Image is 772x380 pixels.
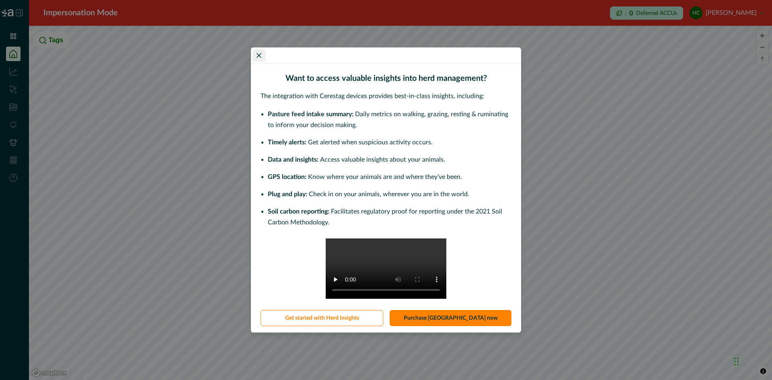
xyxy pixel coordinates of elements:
span: Pasture feed intake summary: [268,111,353,117]
span: GPS location: [268,174,306,180]
span: Timely alerts: [268,139,306,146]
a: Purchase [GEOGRAPHIC_DATA] now [390,310,511,326]
h2: Want to access valuable insights into herd management? [261,74,511,83]
span: Data and insights: [268,156,318,163]
p: The integration with Cerestag devices provides best-in-class insights, including: [261,91,511,101]
span: Daily metrics on walking, grazing, resting & ruminating to inform your decision making. [268,111,508,128]
span: Soil carbon reporting: [268,208,329,215]
span: Check in on your animals, wherever you are in the world. [309,191,469,197]
span: Plug and play: [268,191,307,197]
span: Get alerted when suspicious activity occurs. [308,139,433,146]
div: Drag [734,349,739,374]
button: Close [253,49,265,62]
iframe: Chat Widget [732,341,772,380]
span: Access valuable insights about your animals. [320,156,445,163]
button: Get started with Herd Insights [261,310,383,326]
span: Know where your animals are and where they’ve been. [308,174,462,180]
span: Facilitates regulatory proof for reporting under the 2021 Soil Carbon Methodology. [268,208,502,226]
